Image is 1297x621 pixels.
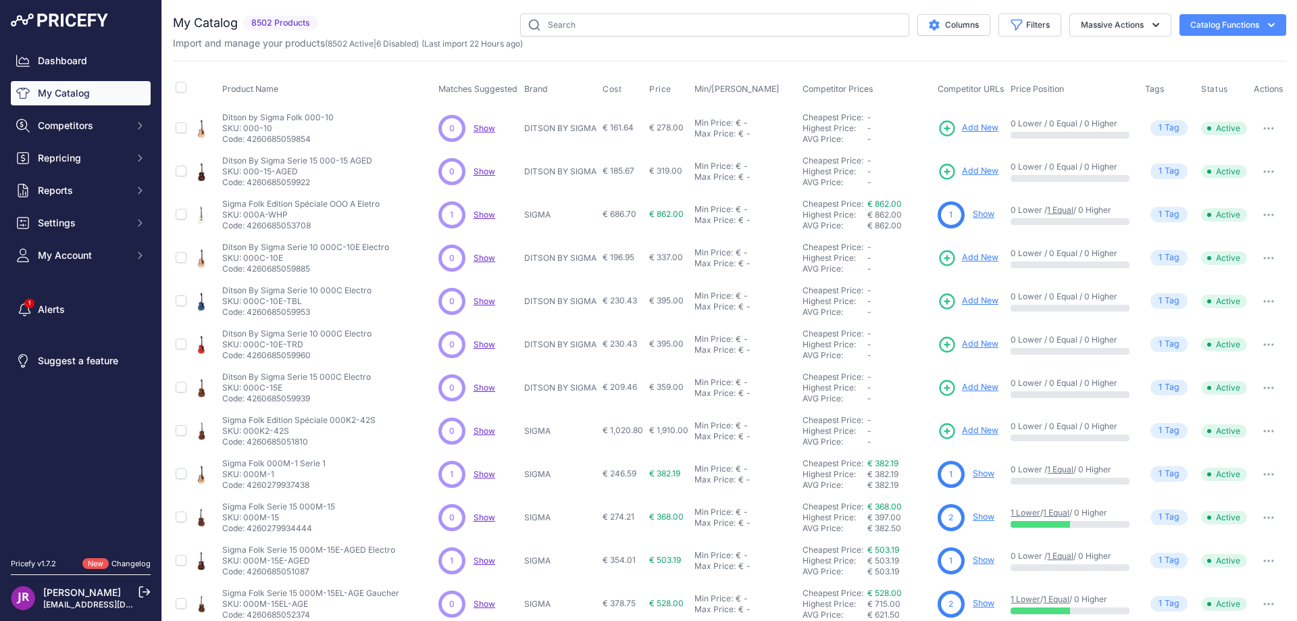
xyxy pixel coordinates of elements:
a: Show [474,382,495,393]
p: Ditson By Sigma Serie 10 000C Electro [222,328,372,339]
button: Filters [998,14,1061,36]
a: 1 Equal [1047,205,1073,215]
div: € [736,464,741,474]
p: Sigma Folk 000M-1 Serie 1 [222,458,326,469]
button: Settings [11,211,151,235]
a: Show [973,512,994,522]
a: Cheapest Price: [803,501,863,512]
span: - [867,393,871,403]
div: - [744,258,751,269]
a: Show [474,512,495,522]
div: Highest Price: [803,209,867,220]
div: - [741,377,748,388]
a: Alerts [11,297,151,322]
div: Highest Price: [803,296,867,307]
a: Show [474,469,495,479]
span: Active [1201,424,1247,438]
a: Add New [938,162,998,181]
span: 1 [1159,122,1162,134]
div: AVG Price: [803,350,867,361]
p: Code: 4260685059960 [222,350,372,361]
span: € 230.43 [603,295,637,305]
p: Import and manage your products [173,36,523,50]
p: Ditson By Sigma Serie 15 000-15 AGED [222,155,372,166]
p: SKU: 000C-10E-TRD [222,339,372,350]
div: Max Price: [694,388,736,399]
div: € [738,431,744,442]
p: Sigma Folk Edition Spéciale OOO A Eletro [222,199,380,209]
div: € [736,377,741,388]
p: DITSON BY SIGMA [524,166,598,177]
a: Show [474,209,495,220]
a: Cheapest Price: [803,588,863,598]
span: Tag [1150,380,1188,395]
div: AVG Price: [803,264,867,274]
a: Add New [938,422,998,441]
div: € 862.00 [867,220,932,231]
span: Actions [1254,84,1283,94]
button: My Account [11,243,151,268]
a: Cheapest Price: [803,415,863,425]
span: Active [1201,338,1247,351]
div: - [741,334,748,345]
p: Code: 4260685053708 [222,220,380,231]
button: Price [649,84,674,95]
div: AVG Price: [803,134,867,145]
button: Repricing [11,146,151,170]
span: Add New [962,122,998,134]
a: Show [474,555,495,566]
p: Code: 4260685059885 [222,264,389,274]
div: - [741,161,748,172]
span: € 862.00 [867,209,902,220]
a: Cheapest Price: [803,199,863,209]
span: Settings [38,216,126,230]
a: My Catalog [11,81,151,105]
a: 1 Lower [1011,507,1040,518]
p: 0 Lower / / 0 Higher [1011,205,1131,216]
span: 0 [449,295,455,307]
span: - [867,242,871,252]
div: AVG Price: [803,393,867,404]
span: Active [1201,165,1247,178]
span: - [867,253,871,263]
span: 8502 Products [243,16,318,31]
span: € 196.95 [603,252,634,262]
p: 0 Lower / 0 Equal / 0 Higher [1011,334,1131,345]
span: Tag [1150,337,1188,352]
a: Add New [938,249,998,268]
span: - [867,155,871,166]
span: 1 [450,209,453,221]
span: Price Position [1011,84,1064,94]
span: - [867,328,871,339]
span: - [867,166,871,176]
span: € 246.59 [603,468,636,478]
div: AVG Price: [803,220,867,231]
a: Show [474,123,495,133]
div: AVG Price: [803,177,867,188]
a: € 368.00 [867,501,902,512]
span: € 278.00 [649,122,684,132]
span: - [867,415,871,425]
a: € 528.00 [867,588,902,598]
div: AVG Price: [803,437,867,447]
span: Add New [962,381,998,394]
a: Cheapest Price: [803,155,863,166]
p: 0 Lower / 0 Equal / 0 Higher [1011,421,1131,432]
div: Min Price: [694,334,733,345]
span: Show [474,253,495,263]
div: € [736,247,741,258]
a: Show [474,296,495,306]
span: Show [474,599,495,609]
span: My Account [38,249,126,262]
a: Show [973,468,994,478]
span: 0 [449,382,455,394]
div: Min Price: [694,464,733,474]
span: Tag [1150,250,1188,266]
span: 1 [1159,165,1162,178]
p: Sigma Folk Edition Spéciale 000K2-42S [222,415,376,426]
span: € 1,020.80 [603,425,643,435]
